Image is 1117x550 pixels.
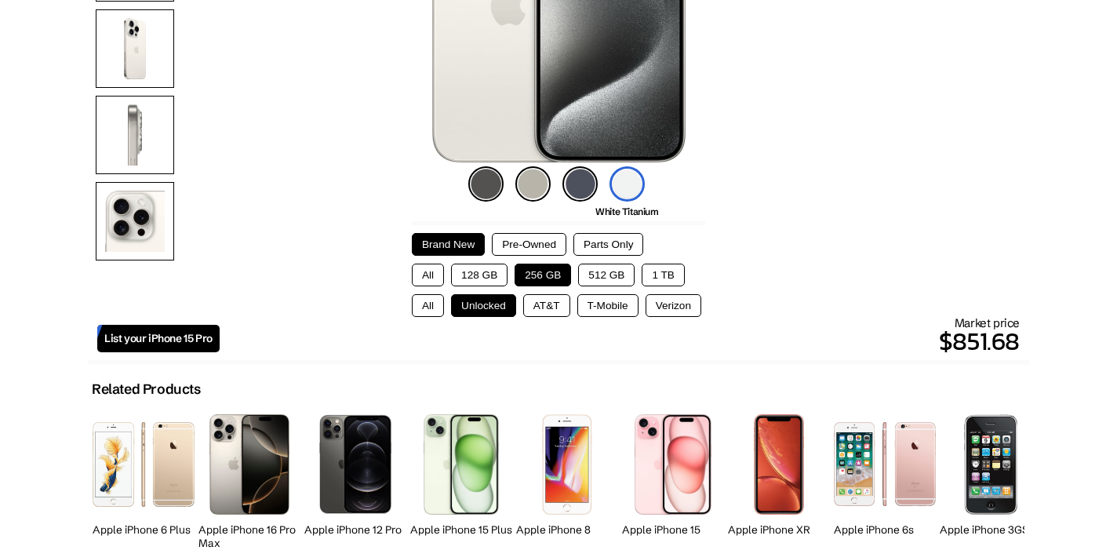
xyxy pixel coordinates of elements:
[96,9,174,88] img: Rear
[424,414,498,514] img: iPhone 15 Plus
[646,294,701,317] button: Verizon
[595,206,658,217] span: White Titanium
[523,294,570,317] button: AT&T
[468,166,504,202] img: black-titanium-icon
[319,414,391,514] img: iPhone 12 Pro
[516,523,618,537] h2: Apple iPhone 8
[940,523,1042,537] h2: Apple iPhone 3GS
[635,414,711,514] img: iPhone 15
[220,315,1020,360] div: Market price
[492,233,566,256] button: Pre-Owned
[577,294,639,317] button: T-Mobile
[104,332,213,345] span: List your iPhone 15 Pro
[964,414,1018,514] img: iPhone 3GS
[578,264,635,286] button: 512 GB
[96,96,174,174] img: Side
[209,414,289,514] img: iPhone 16 Pro Max
[220,322,1020,360] p: $851.68
[754,414,805,514] img: iPhone XR
[451,264,508,286] button: 128 GB
[412,294,444,317] button: All
[451,294,516,317] button: Unlocked
[728,523,830,537] h2: Apple iPhone XR
[97,325,220,352] a: List your iPhone 15 Pro
[96,182,174,260] img: Camera
[542,414,591,514] img: iPhone 8
[622,523,724,537] h2: Apple iPhone 15
[92,381,201,398] h2: Related Products
[834,523,936,537] h2: Apple iPhone 6s
[515,264,571,286] button: 256 GB
[304,523,406,537] h2: Apple iPhone 12 Pro
[412,264,444,286] button: All
[93,422,195,506] img: iPhone 6 Plus
[609,166,645,202] img: white-titanium-icon
[410,523,512,537] h2: Apple iPhone 15 Plus
[573,233,643,256] button: Parts Only
[834,422,936,506] img: iPhone 6s
[93,523,195,537] h2: Apple iPhone 6 Plus
[198,523,300,550] h2: Apple iPhone 16 Pro Max
[562,166,598,202] img: blue-titanium-icon
[515,166,551,202] img: natural-titanium-icon
[412,233,485,256] button: Brand New
[642,264,684,286] button: 1 TB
